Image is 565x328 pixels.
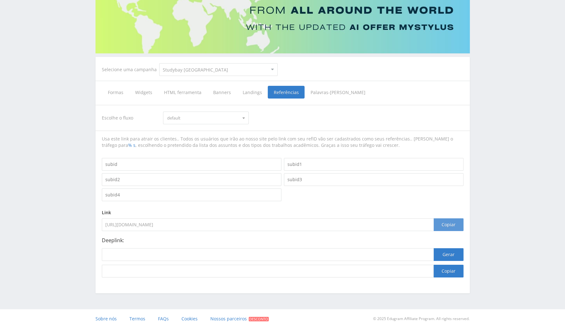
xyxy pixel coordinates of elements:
[305,86,371,99] span: Palavras-[PERSON_NAME]
[284,173,463,186] input: subid3
[95,316,117,322] span: Sobre nós
[128,142,135,148] a: % s
[102,210,463,215] div: Link
[167,112,239,124] span: default
[434,218,463,231] div: Copiar
[268,86,305,99] span: Referências
[181,316,198,322] span: Cookies
[102,136,463,148] div: Usa este link para atrair os clientes.. Todos os usuários que irão ao nosso site pelo link com se...
[210,316,247,322] span: Nossos parceiros
[102,158,281,171] input: subid
[129,86,158,99] span: Widgets
[158,86,207,99] span: HTML ferramenta
[434,265,463,277] button: Copiar
[102,173,281,186] input: subid2
[249,317,269,321] span: Desconto
[158,316,169,322] span: FAQs
[284,158,463,171] input: subid1
[129,316,145,322] span: Termos
[102,67,159,72] div: Selecione uma campanha
[434,248,463,261] button: Gerar
[237,86,268,99] span: Landings
[102,188,281,201] input: subid4
[102,112,157,124] div: Escolhe o fluxo
[102,237,463,243] p: Deeplink:
[207,86,237,99] span: Banners
[102,86,129,99] span: Formas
